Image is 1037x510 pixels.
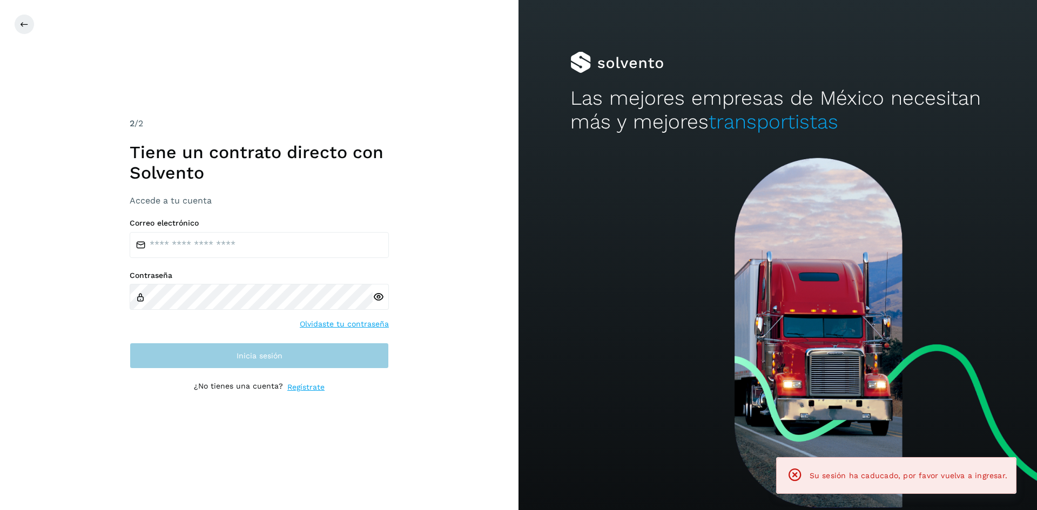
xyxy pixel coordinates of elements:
div: /2 [130,117,389,130]
label: Correo electrónico [130,219,389,228]
p: ¿No tienes una cuenta? [194,382,283,393]
label: Contraseña [130,271,389,280]
span: Inicia sesión [237,352,282,359]
span: transportistas [709,110,838,133]
a: Olvidaste tu contraseña [300,318,389,330]
a: Regístrate [287,382,325,393]
h1: Tiene un contrato directo con Solvento [130,142,389,183]
h3: Accede a tu cuenta [130,195,389,206]
span: 2 [130,118,134,128]
button: Inicia sesión [130,343,389,369]
h2: Las mejores empresas de México necesitan más y mejores [570,86,985,134]
span: Su sesión ha caducado, por favor vuelva a ingresar. [810,471,1007,480]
